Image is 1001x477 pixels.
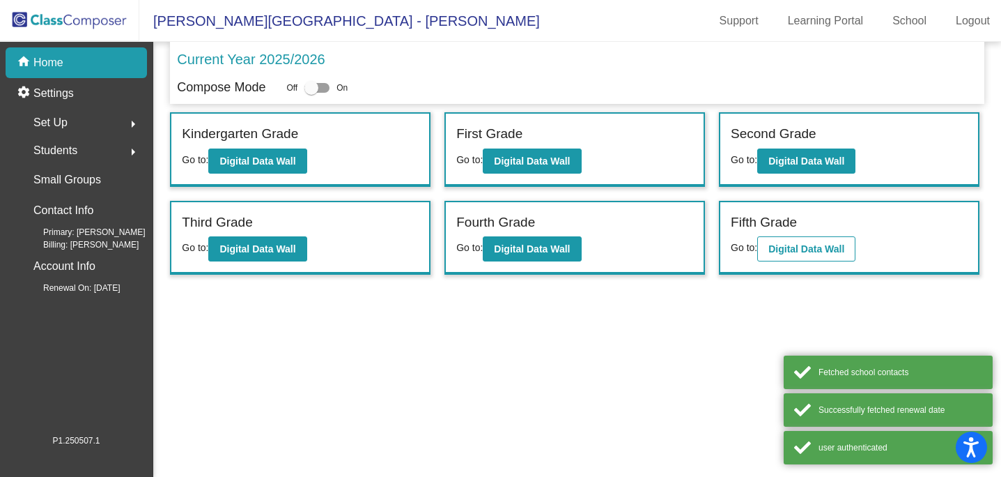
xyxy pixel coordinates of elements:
[731,242,757,253] span: Go to:
[182,124,298,144] label: Kindergarten Grade
[208,149,306,174] button: Digital Data Wall
[286,82,297,94] span: Off
[21,282,120,294] span: Renewal On: [DATE]
[731,154,757,165] span: Go to:
[494,156,570,167] b: Digital Data Wall
[17,85,33,102] mat-icon: settings
[139,10,540,32] span: [PERSON_NAME][GEOGRAPHIC_DATA] - [PERSON_NAME]
[33,113,68,132] span: Set Up
[945,10,1001,32] a: Logout
[33,201,93,220] p: Contact Info
[219,243,295,255] b: Digital Data Wall
[881,10,938,32] a: School
[731,213,797,233] label: Fifth Grade
[33,141,77,160] span: Students
[731,124,816,144] label: Second Grade
[182,213,252,233] label: Third Grade
[818,404,982,416] div: Successfully fetched renewal date
[21,238,139,251] span: Billing: [PERSON_NAME]
[33,257,95,276] p: Account Info
[336,82,348,94] span: On
[757,236,855,262] button: Digital Data Wall
[483,149,581,174] button: Digital Data Wall
[768,243,844,255] b: Digital Data Wall
[768,156,844,167] b: Digital Data Wall
[456,154,483,165] span: Go to:
[777,10,875,32] a: Learning Portal
[708,10,770,32] a: Support
[21,226,146,238] span: Primary: [PERSON_NAME]
[818,441,982,454] div: user authenticated
[456,213,535,233] label: Fourth Grade
[483,236,581,262] button: Digital Data Wall
[456,242,483,253] span: Go to:
[125,116,141,132] mat-icon: arrow_right
[757,149,855,174] button: Digital Data Wall
[208,236,306,262] button: Digital Data Wall
[125,144,141,160] mat-icon: arrow_right
[177,78,265,97] p: Compose Mode
[177,49,325,70] p: Current Year 2025/2026
[33,170,101,190] p: Small Groups
[456,124,522,144] label: First Grade
[182,154,208,165] span: Go to:
[818,366,982,379] div: Fetched school contacts
[182,242,208,253] span: Go to:
[219,156,295,167] b: Digital Data Wall
[17,54,33,71] mat-icon: home
[494,243,570,255] b: Digital Data Wall
[33,85,74,102] p: Settings
[33,54,63,71] p: Home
